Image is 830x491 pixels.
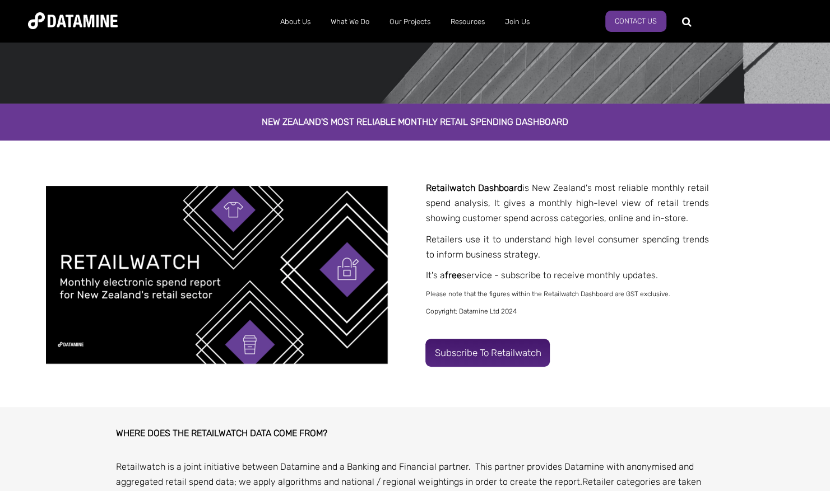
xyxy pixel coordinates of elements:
[440,7,495,36] a: Resources
[425,234,708,260] span: Retailers use it to understand high level consumer spending trends to inform business strategy.
[270,7,321,36] a: About Us
[425,307,516,315] span: Copyright: Datamine Ltd 2024
[425,339,550,367] a: Subscribe to Retailwatch
[425,183,708,223] span: is New Zealand's most reliable monthly retail spend analysis, It gives a monthly high-level view ...
[46,186,388,364] img: Retailwatch Report Template
[495,7,540,36] a: Join Us
[321,7,379,36] a: What We Do
[425,290,670,298] span: Please note that the figures within the Retailwatch Dashboard are GST exclusive.
[116,428,327,438] strong: WHERE DOES THE RETAILWATCH DATA COME FROM?
[444,270,461,280] span: free
[425,270,657,280] span: It's a service - subscribe to receive monthly updates.
[425,183,522,193] strong: Retailwatch Dashboard
[28,12,118,29] img: Datamine
[605,11,666,32] a: Contact Us
[379,7,440,36] a: Our Projects
[262,116,568,127] span: New Zealand's most reliable monthly retail spending dashboard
